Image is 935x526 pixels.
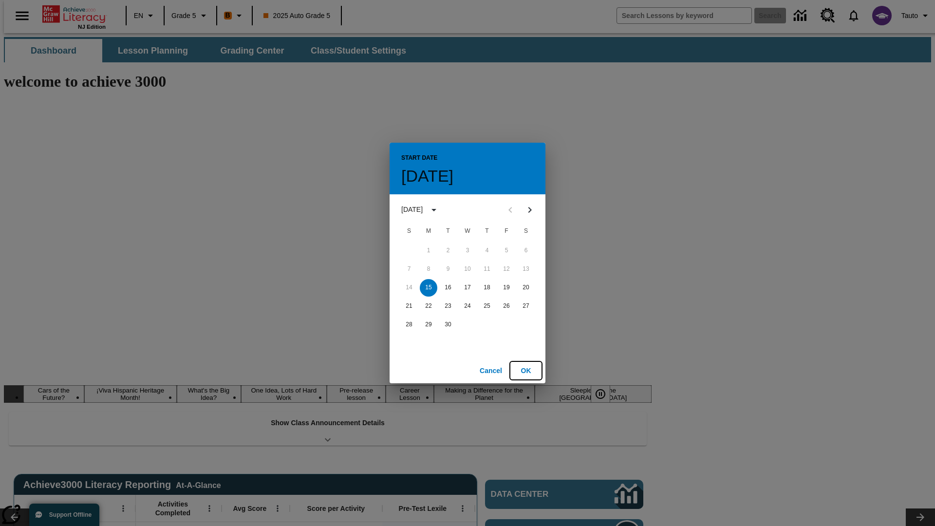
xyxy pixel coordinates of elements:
[478,279,496,297] button: 18
[426,202,442,218] button: calendar view is open, switch to year view
[459,298,476,315] button: 24
[439,279,457,297] button: 16
[475,362,506,380] button: Cancel
[459,279,476,297] button: 17
[510,362,542,380] button: OK
[478,222,496,241] span: Thursday
[498,222,515,241] span: Friday
[401,205,423,215] div: [DATE]
[400,316,418,334] button: 28
[478,298,496,315] button: 25
[420,222,437,241] span: Monday
[400,298,418,315] button: 21
[517,279,535,297] button: 20
[401,150,437,166] span: Start Date
[498,298,515,315] button: 26
[517,222,535,241] span: Saturday
[498,279,515,297] button: 19
[439,222,457,241] span: Tuesday
[420,298,437,315] button: 22
[517,298,535,315] button: 27
[400,222,418,241] span: Sunday
[420,279,437,297] button: 15
[459,222,476,241] span: Wednesday
[420,316,437,334] button: 29
[520,200,540,220] button: Next month
[439,316,457,334] button: 30
[401,166,453,187] h4: [DATE]
[439,298,457,315] button: 23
